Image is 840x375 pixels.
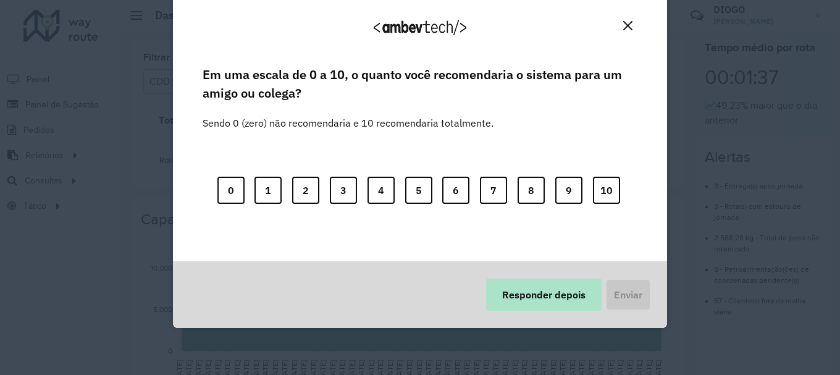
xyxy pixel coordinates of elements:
[555,177,582,204] button: 9
[486,279,602,311] button: Responder depois
[374,20,466,35] img: Logo Ambevtech
[292,177,319,204] button: 2
[405,177,432,204] button: 5
[593,177,620,204] button: 10
[367,177,395,204] button: 4
[330,177,357,204] button: 3
[442,177,469,204] button: 6
[623,21,632,30] img: Close
[217,177,245,204] button: 0
[618,16,637,35] button: Close
[203,101,493,130] label: Sendo 0 (zero) não recomendaria e 10 recomendaria totalmente.
[254,177,282,204] button: 1
[518,177,545,204] button: 8
[480,177,507,204] button: 7
[203,65,637,103] label: Em uma escala de 0 a 10, o quanto você recomendaria o sistema para um amigo ou colega?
